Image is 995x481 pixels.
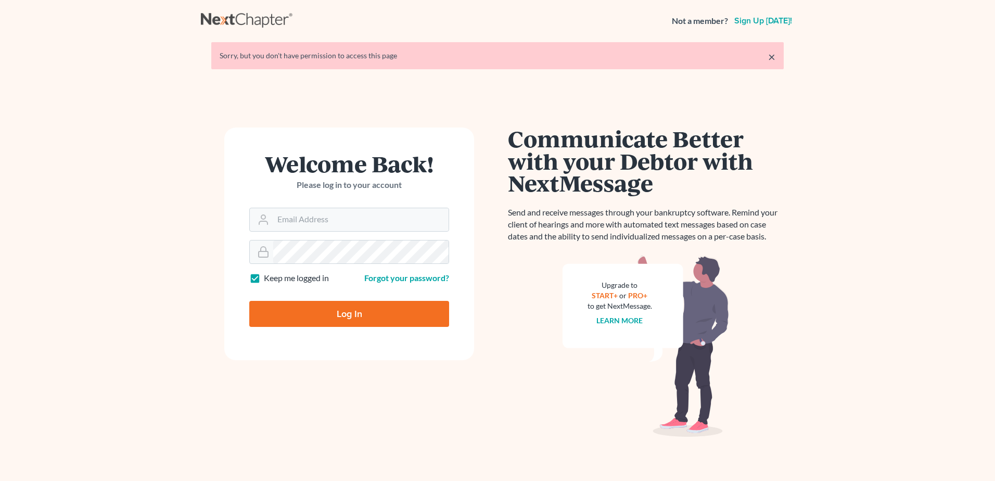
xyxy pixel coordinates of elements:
[563,255,729,437] img: nextmessage_bg-59042aed3d76b12b5cd301f8e5b87938c9018125f34e5fa2b7a6b67550977c72.svg
[592,291,618,300] a: START+
[249,153,449,175] h1: Welcome Back!
[508,128,784,194] h1: Communicate Better with your Debtor with NextMessage
[264,272,329,284] label: Keep me logged in
[620,291,627,300] span: or
[273,208,449,231] input: Email Address
[249,179,449,191] p: Please log in to your account
[768,50,775,63] a: ×
[249,301,449,327] input: Log In
[588,280,652,290] div: Upgrade to
[220,50,775,61] div: Sorry, but you don't have permission to access this page
[364,273,449,283] a: Forgot your password?
[732,17,794,25] a: Sign up [DATE]!
[508,207,784,243] p: Send and receive messages through your bankruptcy software. Remind your client of hearings and mo...
[588,301,652,311] div: to get NextMessage.
[672,15,728,27] strong: Not a member?
[629,291,648,300] a: PRO+
[597,316,643,325] a: Learn more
